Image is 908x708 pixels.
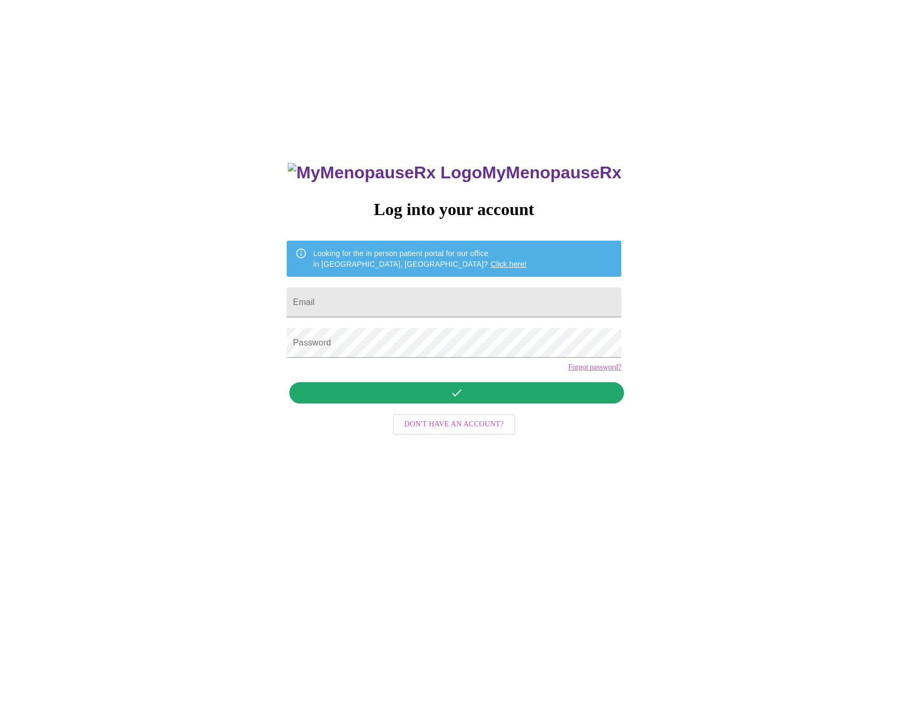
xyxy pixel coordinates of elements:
a: Don't have an account? [390,419,518,428]
a: Click here! [491,260,527,268]
h3: Log into your account [287,200,621,219]
button: Don't have an account? [393,414,516,435]
img: MyMenopauseRx Logo [288,163,482,183]
h3: MyMenopauseRx [288,163,621,183]
a: Forgot password? [568,363,621,372]
span: Don't have an account? [404,418,504,431]
div: Looking for the in person patient portal for our office in [GEOGRAPHIC_DATA], [GEOGRAPHIC_DATA]? [313,244,527,274]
